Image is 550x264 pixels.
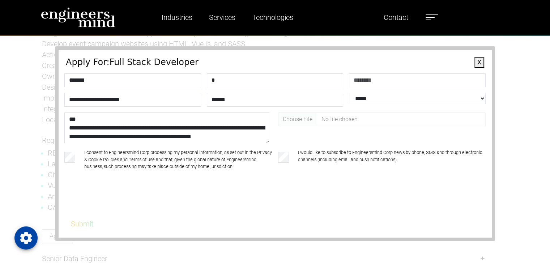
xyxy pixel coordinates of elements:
[249,9,296,26] a: Technologies
[206,9,238,26] a: Services
[66,57,484,68] h4: Apply For: Full Stack Developer
[66,188,176,216] iframe: reCAPTCHA
[41,7,115,27] img: logo
[159,9,195,26] a: Industries
[84,149,272,170] label: I consent to Engineersmind Corp processing my personal information, as set out in the Privacy & C...
[474,57,484,68] button: X
[381,9,411,26] a: Contact
[298,149,486,170] label: I would like to subscribe to Engineersmind Corp news by phone, SMS and through electronic channel...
